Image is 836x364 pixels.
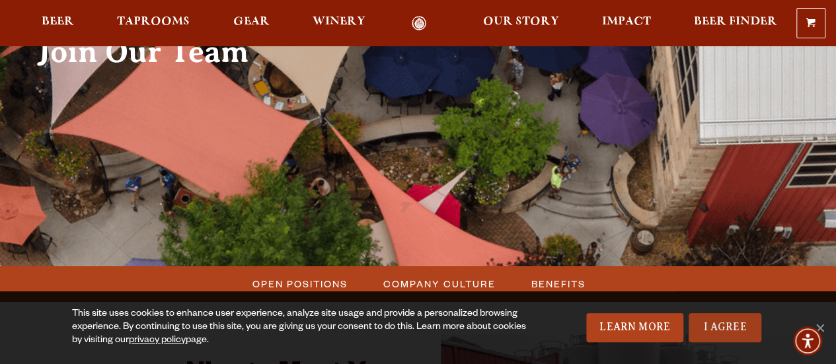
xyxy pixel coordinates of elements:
a: Gear [225,16,278,31]
a: Learn More [586,313,683,342]
a: Open Positions [245,274,354,293]
a: I Agree [689,313,761,342]
a: Our Story [475,16,568,31]
a: Beer Finder [685,16,786,31]
a: privacy policy [129,336,186,346]
a: Impact [593,16,660,31]
a: Beer [33,16,83,31]
span: Beer Finder [694,17,777,27]
span: Gear [233,17,270,27]
a: Taprooms [108,16,198,31]
span: Our Story [483,17,559,27]
span: Impact [602,17,651,27]
a: Odell Home [395,16,444,31]
span: Benefits [531,274,586,293]
span: Taprooms [117,17,190,27]
div: This site uses cookies to enhance user experience, analyze site usage and provide a personalized ... [72,308,534,347]
div: Accessibility Menu [793,326,822,355]
span: Beer [42,17,74,27]
a: Winery [304,16,374,31]
a: Benefits [523,274,592,293]
span: Company Culture [383,274,496,293]
h2: Join Our Team [37,36,449,69]
a: Company Culture [375,274,502,293]
span: Winery [313,17,365,27]
span: Open Positions [252,274,348,293]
